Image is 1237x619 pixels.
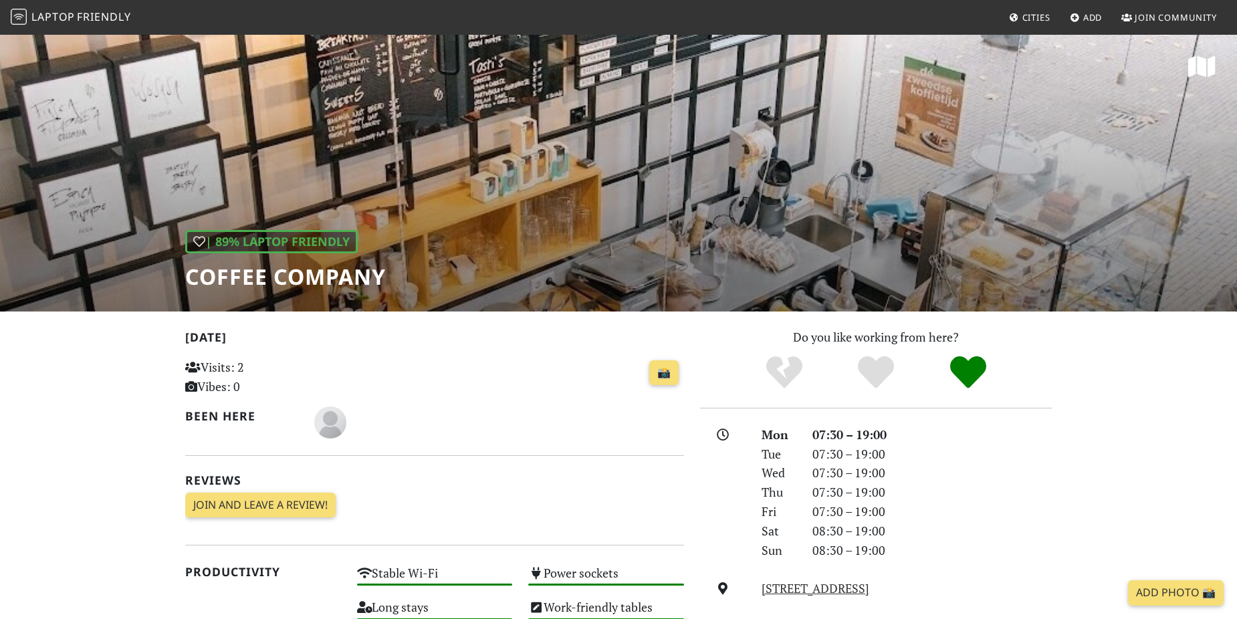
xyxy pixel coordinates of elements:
[1135,11,1217,23] span: Join Community
[185,264,386,289] h1: Coffee Company
[31,9,75,24] span: Laptop
[185,409,298,423] h2: Been here
[754,541,804,560] div: Sun
[762,580,869,596] a: [STREET_ADDRESS]
[1004,5,1056,29] a: Cities
[11,9,27,25] img: LaptopFriendly
[1116,5,1222,29] a: Join Community
[1022,11,1050,23] span: Cities
[804,483,1060,502] div: 07:30 – 19:00
[185,330,684,350] h2: [DATE]
[804,425,1060,445] div: 07:30 – 19:00
[804,445,1060,464] div: 07:30 – 19:00
[754,463,804,483] div: Wed
[700,328,1052,347] p: Do you like working from here?
[77,9,130,24] span: Friendly
[922,354,1014,391] div: Definitely!
[830,354,922,391] div: Yes
[804,463,1060,483] div: 07:30 – 19:00
[185,230,358,253] div: | 89% Laptop Friendly
[804,502,1060,521] div: 07:30 – 19:00
[185,493,336,518] a: Join and leave a review!
[754,445,804,464] div: Tue
[185,358,341,396] p: Visits: 2 Vibes: 0
[1083,11,1103,23] span: Add
[185,565,341,579] h2: Productivity
[520,562,692,596] div: Power sockets
[185,473,684,487] h2: Reviews
[754,483,804,502] div: Thu
[11,6,131,29] a: LaptopFriendly LaptopFriendly
[738,354,830,391] div: No
[804,521,1060,541] div: 08:30 – 19:00
[754,502,804,521] div: Fri
[754,521,804,541] div: Sat
[804,541,1060,560] div: 08:30 – 19:00
[649,360,679,386] a: 📸
[1064,5,1108,29] a: Add
[314,413,346,429] span: Luca Amoruso
[349,562,521,596] div: Stable Wi-Fi
[754,425,804,445] div: Mon
[314,406,346,439] img: blank-535327c66bd565773addf3077783bbfce4b00ec00e9fd257753287c682c7fa38.png
[1128,580,1224,606] a: Add Photo 📸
